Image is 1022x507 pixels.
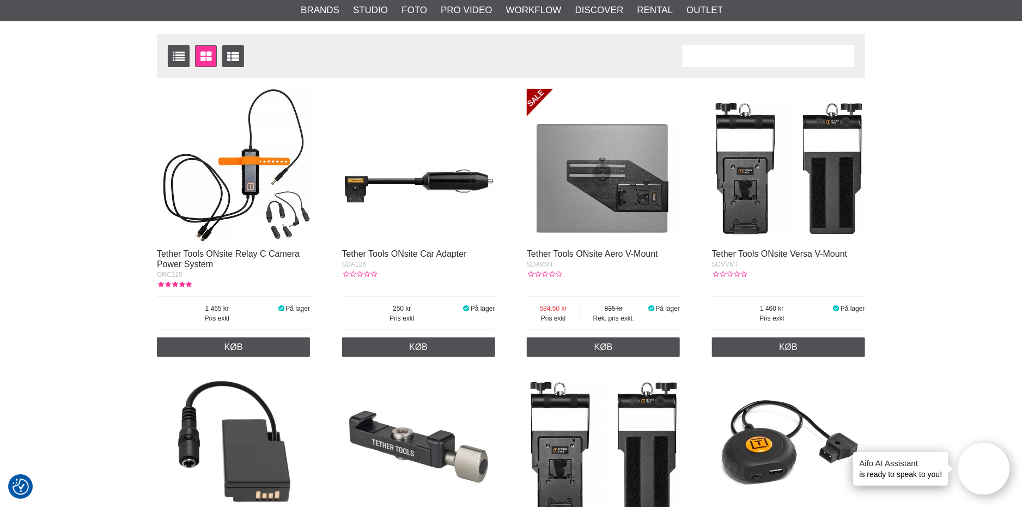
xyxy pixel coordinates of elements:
a: Foto [401,3,427,17]
span: På lager [285,305,310,312]
span: På lager [655,305,680,312]
span: 584.50 [527,304,580,313]
a: Tether Tools ONsite Versa V-Mount [712,249,848,258]
a: Studio [353,3,388,17]
span: SDAVMT [527,261,553,268]
i: På lager [277,305,286,312]
span: 1 465 [157,304,277,313]
a: Køb [342,337,495,357]
img: Tether Tools ONsite Relay C Camera Power System [157,89,310,242]
a: Rental [637,3,673,17]
a: Workflow [506,3,562,17]
span: SDA126 [342,261,367,268]
div: is ready to speak to you! [853,452,949,486]
h4: Aifo AI Assistant [860,457,942,469]
a: Køb [527,337,680,357]
div: Kundebedømmelse: 0 [712,269,747,279]
a: Køb [157,337,310,357]
a: Udvid liste [222,45,244,67]
div: Kundebedømmelse: 0 [527,269,562,279]
span: 835 [580,304,647,313]
span: 1 460 [712,304,832,313]
img: Tether Tools ONsite Aero V-Mount [527,89,680,242]
div: Kundebedømmelse: 0 [342,269,377,279]
a: Vis liste [168,45,190,67]
span: På lager [471,305,495,312]
i: På lager [647,305,656,312]
button: Samtykkepræferencer [13,477,29,497]
div: Kundebedømmelse: 5.00 [157,280,192,289]
span: Pris exkl [712,313,832,323]
i: På lager [832,305,841,312]
span: På lager [841,305,865,312]
a: Brands [301,3,339,17]
img: Revisit consent button [13,479,29,495]
span: SDVVMT [712,261,739,268]
span: 250 [342,304,463,313]
a: Discover [575,3,624,17]
a: Tether Tools ONsite Relay C Camera Power System [157,249,300,269]
img: Tether Tools ONsite Car Adapter [342,89,495,242]
a: Outlet [686,3,723,17]
a: Vinduevisning [195,45,217,67]
span: Pris exkl [157,313,277,323]
span: Rek. pris exkl. [580,313,647,323]
i: På lager [462,305,471,312]
a: Tether Tools ONsite Car Adapter [342,249,467,258]
span: Pris exkl [527,313,580,323]
span: ORC115 [157,271,182,279]
img: Tether Tools ONsite Versa V-Mount [712,89,865,242]
a: Tether Tools ONsite Aero V-Mount [527,249,658,258]
span: Pris exkl [342,313,463,323]
a: Pro Video [441,3,492,17]
a: Køb [712,337,865,357]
